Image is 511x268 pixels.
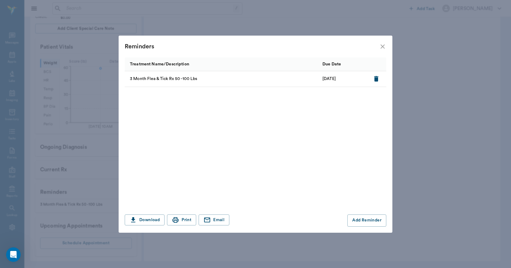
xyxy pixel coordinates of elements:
[6,247,21,262] iframe: Intercom live chat
[191,60,199,68] button: Sort
[125,57,319,71] div: Treatment Name/Description
[130,76,197,82] p: 3 Month Flea & Tick Rx 50 -100 Lbs
[379,43,386,50] button: close
[167,214,196,226] button: Print
[130,56,189,73] div: Treatment Name/Description
[373,60,381,68] button: Sort
[342,60,351,68] button: Sort
[347,214,386,227] button: Add Reminder
[322,56,341,73] div: Due Date
[322,76,336,82] p: [DATE]
[125,42,379,51] div: Reminders
[125,214,165,226] button: Download
[199,214,229,226] button: Email
[319,57,368,71] div: Due Date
